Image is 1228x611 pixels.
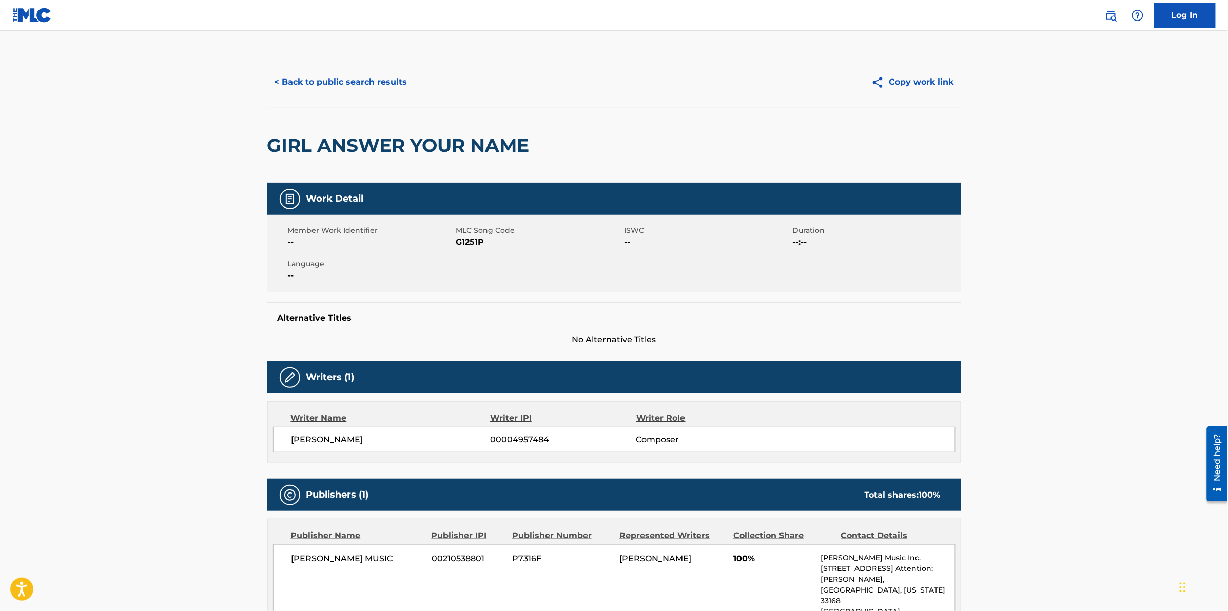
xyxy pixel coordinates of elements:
a: Log In [1154,3,1216,28]
div: Writer IPI [490,412,636,424]
h5: Alternative Titles [278,313,951,323]
div: Publisher Name [291,529,424,542]
div: Total shares: [865,489,941,501]
div: Represented Writers [619,529,726,542]
h5: Writers (1) [306,371,355,383]
span: G1251P [456,236,622,248]
div: Contact Details [841,529,941,542]
span: No Alternative Titles [267,333,961,346]
span: 100% [733,553,813,565]
span: -- [288,269,454,282]
span: [PERSON_NAME] [619,554,691,563]
span: Member Work Identifier [288,225,454,236]
button: < Back to public search results [267,69,415,95]
img: search [1105,9,1117,22]
h2: GIRL ANSWER YOUR NAME [267,134,535,157]
div: Publisher IPI [432,529,504,542]
span: 100 % [919,490,941,500]
span: 00210538801 [432,553,504,565]
div: Help [1127,5,1148,26]
span: MLC Song Code [456,225,622,236]
span: ISWC [625,225,790,236]
div: Writer Role [636,412,769,424]
img: Writers [284,371,296,384]
span: [PERSON_NAME] MUSIC [291,553,424,565]
span: Language [288,259,454,269]
h5: Work Detail [306,193,364,205]
p: [GEOGRAPHIC_DATA], [US_STATE] 33168 [821,585,954,606]
img: MLC Logo [12,8,52,23]
img: Copy work link [871,76,889,89]
span: --:-- [793,236,959,248]
span: -- [288,236,454,248]
a: Public Search [1101,5,1121,26]
span: [PERSON_NAME] [291,433,491,446]
iframe: Chat Widget [1177,562,1228,611]
h5: Publishers (1) [306,489,369,501]
div: Publisher Number [512,529,612,542]
img: Publishers [284,489,296,501]
p: [PERSON_NAME] Music Inc. [821,553,954,563]
div: Drag [1180,572,1186,603]
div: Collection Share [733,529,833,542]
span: P7316F [512,553,612,565]
img: help [1132,9,1144,22]
div: Writer Name [291,412,491,424]
span: 00004957484 [490,433,636,446]
img: Work Detail [284,193,296,205]
p: [STREET_ADDRESS] Attention: [PERSON_NAME], [821,563,954,585]
span: -- [625,236,790,248]
span: Duration [793,225,959,236]
button: Copy work link [864,69,961,95]
iframe: Resource Center [1199,422,1228,505]
span: Composer [636,433,769,446]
